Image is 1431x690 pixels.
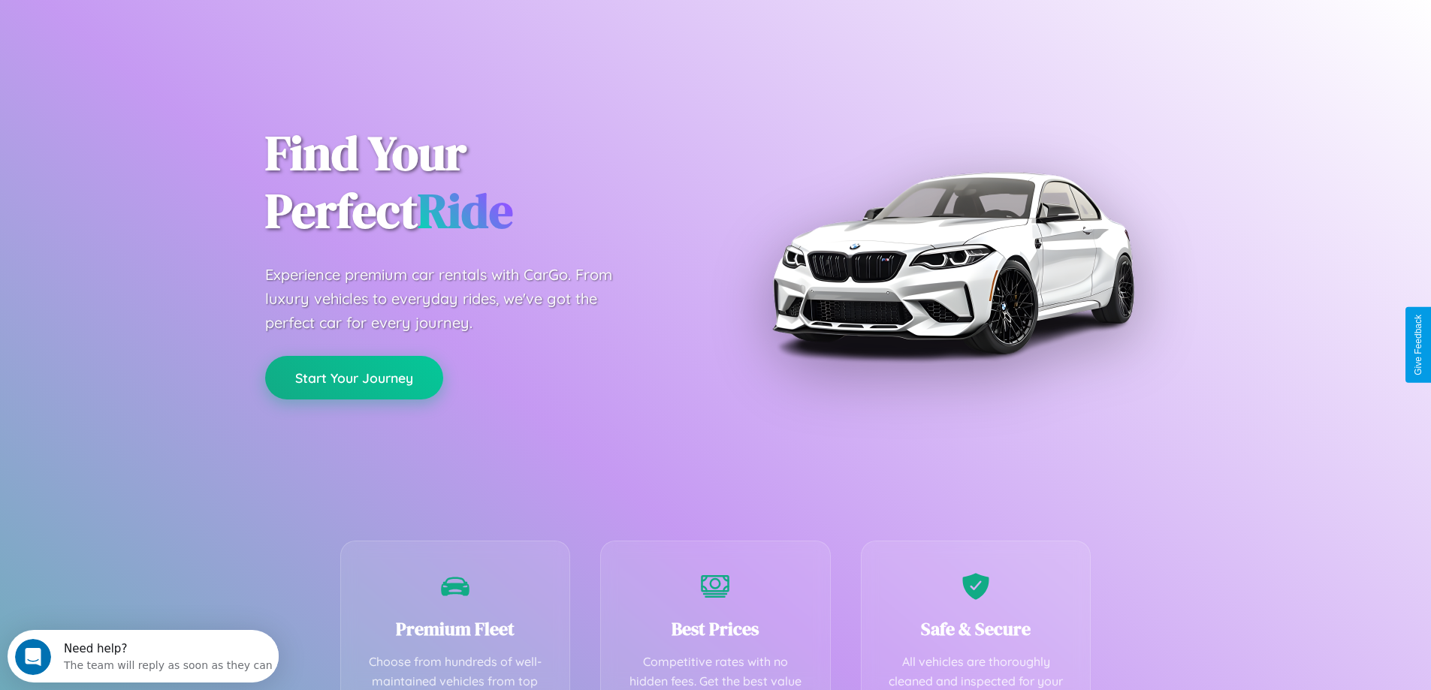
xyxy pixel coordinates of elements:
div: Open Intercom Messenger [6,6,279,47]
h1: Find Your Perfect [265,125,693,240]
iframe: Intercom live chat [15,639,51,675]
h3: Safe & Secure [884,616,1068,641]
p: Experience premium car rentals with CarGo. From luxury vehicles to everyday rides, we've got the ... [265,263,641,335]
div: Need help? [56,13,265,25]
span: Ride [418,178,513,243]
h3: Premium Fleet [364,616,548,641]
img: Premium BMW car rental vehicle [765,75,1140,450]
h3: Best Prices [623,616,808,641]
div: The team will reply as soon as they can [56,25,265,41]
button: Start Your Journey [265,356,443,399]
iframe: Intercom live chat discovery launcher [8,630,279,682]
div: Give Feedback [1413,315,1423,375]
